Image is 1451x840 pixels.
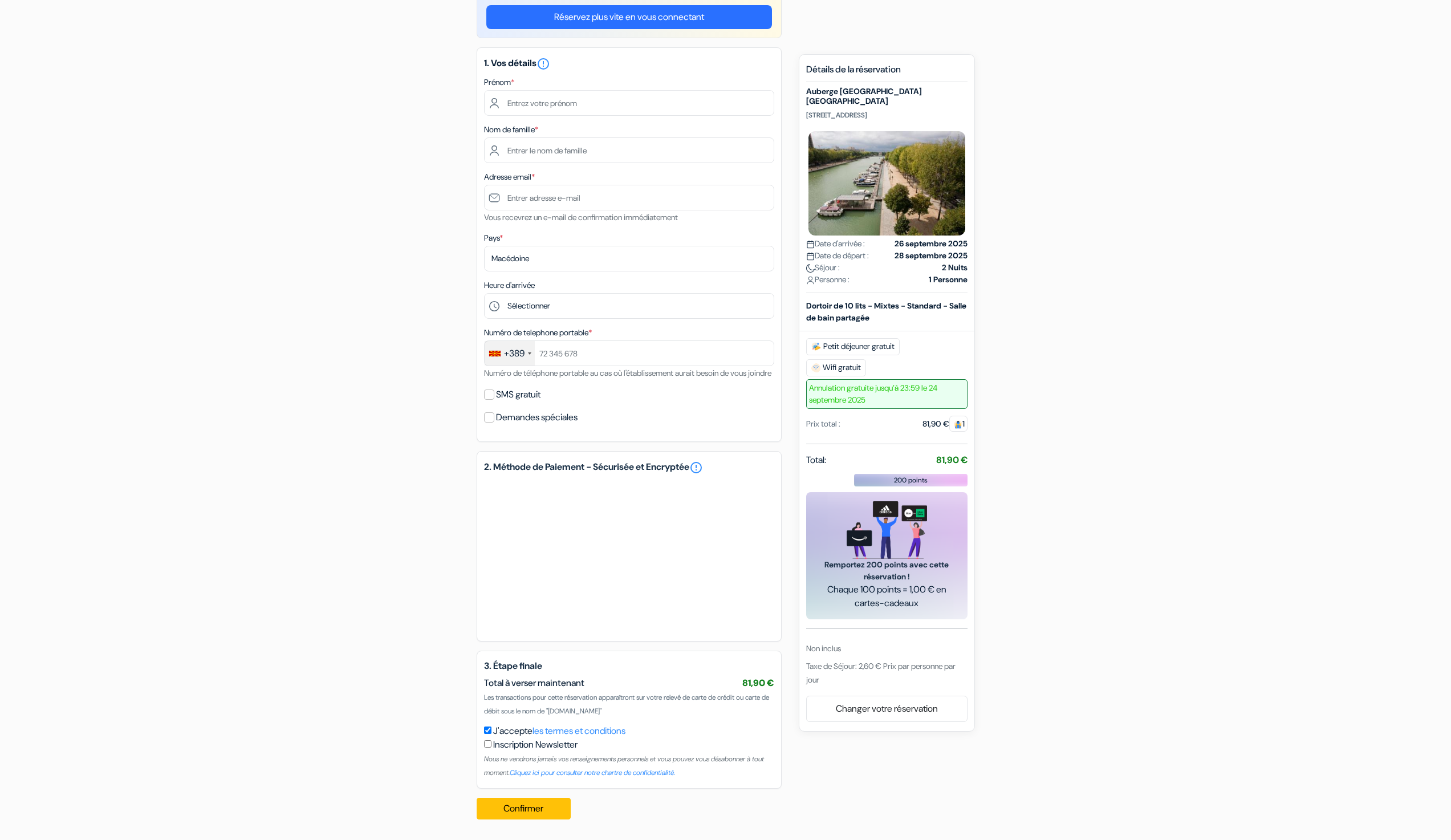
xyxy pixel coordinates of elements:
[484,232,503,244] label: Pays
[806,240,815,249] img: calendar.svg
[484,124,538,136] label: Nom de famille
[484,754,764,777] small: Nous ne vendrons jamais vos renseignements personnels et vous pouvez vous désabonner à tout moment.
[806,276,815,285] img: user_icon.svg
[484,327,592,339] label: Numéro de telephone portable
[942,262,968,274] strong: 2 Nuits
[484,693,769,716] span: Les transactions pour cette réservation apparaîtront sur votre relevé de carte de crédit ou carte...
[806,274,850,286] span: Personne :
[484,171,535,183] label: Adresse email
[806,301,966,323] b: Dortoir de 10 lits - Mixtes - Standard - Salle de bain partagée
[806,250,869,262] span: Date de départ :
[496,387,540,403] label: SMS gratuit
[806,252,815,261] img: calendar.svg
[949,416,968,432] span: 1
[806,453,826,467] span: Total:
[496,409,578,425] label: Demandes spéciales
[806,264,815,273] img: moon.svg
[820,583,954,610] span: Chaque 100 points = 1,00 € en cartes-cadeaux
[895,238,968,250] strong: 26 septembre 2025
[484,279,535,291] label: Heure d'arrivée
[495,490,763,620] iframe: Cadre de saisie sécurisé pour le paiement
[484,185,774,210] input: Entrer adresse e-mail
[954,420,962,429] img: guest.svg
[484,340,774,366] input: 72 345 678
[806,64,968,82] h5: Détails de la réservation
[484,368,771,378] small: Numéro de téléphone portable au cas où l'établissement aurait besoin de vous joindre
[477,798,571,819] button: Confirmer
[806,643,968,655] div: Non inclus
[493,724,625,738] label: J'accepte
[484,137,774,163] input: Entrer le nom de famille
[806,338,900,355] span: Petit déjeuner gratuit
[493,738,578,752] label: Inscription Newsletter
[484,57,774,71] h5: 1. Vos détails
[806,238,865,250] span: Date d'arrivée :
[486,5,772,29] a: Réservez plus vite en vous connectant
[484,677,584,689] span: Total à verser maintenant
[806,111,968,120] p: [STREET_ADDRESS]
[922,418,968,430] div: 81,90 €
[806,418,840,430] div: Prix total :
[806,359,866,376] span: Wifi gratuit
[485,341,535,366] div: Macedonia (FYROM) (Македонија): +389
[894,475,928,485] span: 200 points
[820,559,954,583] span: Remportez 200 points avec cette réservation !
[895,250,968,262] strong: 28 septembre 2025
[533,725,625,737] a: les termes et conditions
[689,461,703,474] a: error_outline
[484,660,774,671] h5: 3. Étape finale
[806,262,840,274] span: Séjour :
[806,87,968,106] h5: Auberge [GEOGRAPHIC_DATA] [GEOGRAPHIC_DATA]
[936,454,968,466] strong: 81,90 €
[742,677,774,689] span: 81,90 €
[806,661,956,685] span: Taxe de Séjour: 2,60 € Prix par personne par jour
[929,274,968,286] strong: 1 Personne
[484,90,774,116] input: Entrez votre prénom
[510,768,675,777] a: Cliquez ici pour consulter notre chartre de confidentialité.
[484,212,678,222] small: Vous recevrez un e-mail de confirmation immédiatement
[807,698,967,720] a: Changer votre réservation
[811,342,821,351] img: free_breakfast.svg
[806,379,968,409] span: Annulation gratuite jusqu’à 23:59 le 24 septembre 2025
[504,347,525,360] div: +389
[536,57,550,69] a: error_outline
[536,57,550,71] i: error_outline
[847,501,927,559] img: gift_card_hero_new.png
[484,76,514,88] label: Prénom
[484,461,774,474] h5: 2. Méthode de Paiement - Sécurisée et Encryptée
[811,363,820,372] img: free_wifi.svg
